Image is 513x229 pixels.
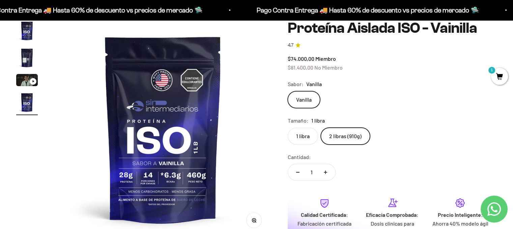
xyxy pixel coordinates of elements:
p: Pago Contra Entrega 🚚 Hasta 60% de descuento vs precios de mercado 🛸 [246,5,468,16]
span: Miembro [315,55,336,62]
div: Una promoción especial [8,59,140,71]
button: Reducir cantidad [288,164,308,180]
a: 4.74.7 de 5.0 estrellas [288,42,497,49]
span: No Miembro [314,64,343,71]
span: $81.400,00 [288,64,313,71]
strong: Eficacia Comprobada: [366,211,419,218]
label: Cantidad: [288,153,311,161]
img: Proteína Aislada ISO - Vainilla [16,47,38,69]
img: Proteína Aislada ISO - Vainilla [16,20,38,42]
mark: 1 [488,66,496,74]
span: Enviar [110,101,139,113]
button: Enviar [110,101,140,113]
legend: Sabor: [288,80,304,88]
span: 4.7 [288,42,293,49]
div: Más información sobre los ingredientes [8,32,140,44]
span: $74.000,00 [288,55,314,62]
legend: Tamaño: [288,116,309,125]
h1: Proteína Aislada ISO - Vainilla [288,20,497,36]
button: Ir al artículo 1 [16,20,38,44]
button: Ir al artículo 4 [16,92,38,115]
a: 1 [491,73,508,81]
div: Un mejor precio [8,86,140,98]
button: Ir al artículo 2 [16,47,38,71]
strong: Calidad Certificada: [301,211,348,218]
strong: Precio Inteligente: [437,211,483,218]
span: 1 libra [311,116,325,125]
div: Reseñas de otros clientes [8,46,140,57]
span: Vanilla [306,80,322,88]
button: Aumentar cantidad [316,164,335,180]
img: Proteína Aislada ISO - Vainilla [16,92,38,113]
div: Un video del producto [8,73,140,84]
p: ¿Qué te haría sentir más seguro de comprar este producto? [8,11,140,26]
button: Ir al artículo 3 [16,74,38,88]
